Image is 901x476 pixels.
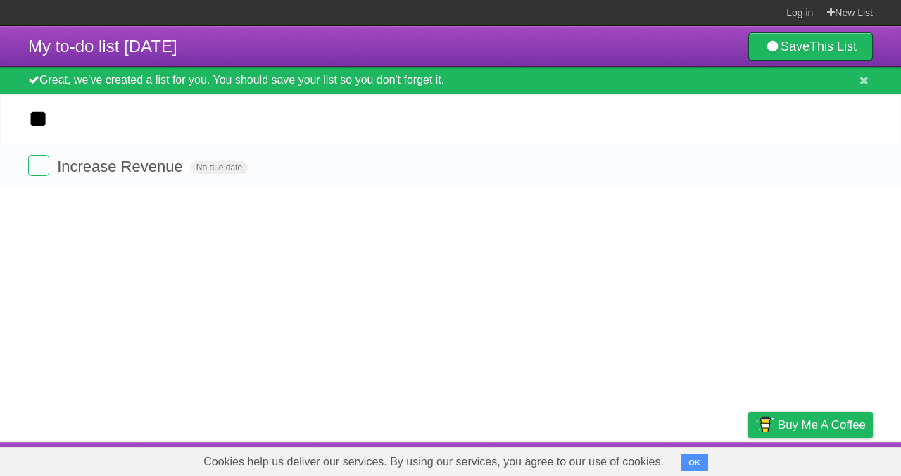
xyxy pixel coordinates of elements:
span: No due date [191,161,248,174]
a: About [561,446,591,472]
b: This List [809,39,857,54]
button: OK [681,454,708,471]
a: Terms [682,446,713,472]
span: Buy me a coffee [778,413,866,437]
a: Buy me a coffee [748,412,873,438]
span: Increase Revenue [57,158,187,175]
a: SaveThis List [748,32,873,61]
a: Suggest a feature [784,446,873,472]
a: Privacy [730,446,767,472]
img: Buy me a coffee [755,413,774,437]
span: My to-do list [DATE] [28,37,177,56]
label: Done [28,155,49,176]
a: Developers [607,446,664,472]
span: Cookies help us deliver our services. By using our services, you agree to our use of cookies. [189,448,678,476]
